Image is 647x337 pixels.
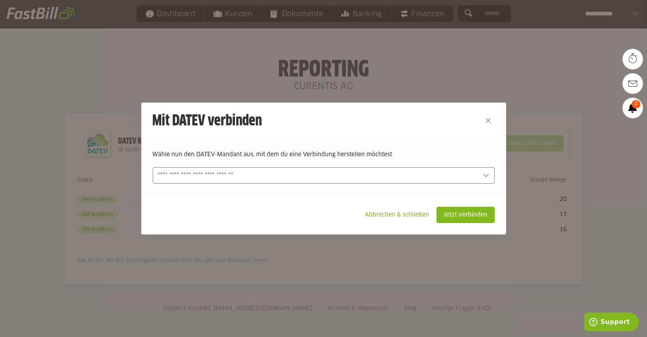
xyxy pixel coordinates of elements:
a: 2 [623,98,643,118]
iframe: Öffnet ein Widget, in dem Sie weitere Informationen finden [584,313,639,333]
sl-button: Jetzt verbinden [436,207,495,223]
span: 2 [632,100,640,108]
p: Wähle nun den DATEV-Mandant aus, mit dem du eine Verbindung herstellen möchtest [153,150,495,159]
sl-button: Abbrechen & schließen [358,207,436,223]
